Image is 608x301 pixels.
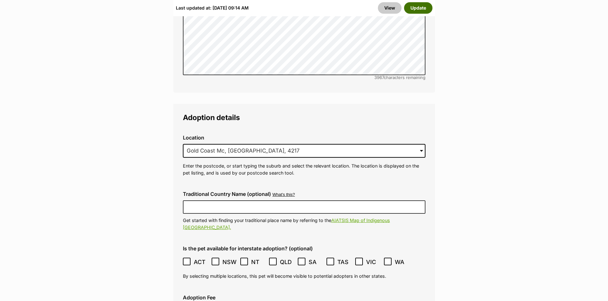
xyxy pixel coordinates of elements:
[183,218,390,230] a: AIATSIS Map of Indigenous [GEOGRAPHIC_DATA].
[183,191,271,197] label: Traditional Country Name (optional)
[309,258,323,266] span: SA
[183,246,425,251] label: Is the pet available for interstate adoption? (optional)
[404,2,432,14] button: Update
[337,258,352,266] span: TAS
[222,258,237,266] span: NSW
[183,113,425,122] legend: Adoption details
[280,258,294,266] span: QLD
[183,75,425,80] div: characters remaining
[378,2,402,14] a: View
[183,162,425,176] p: Enter the postcode, or start typing the suburb and select the relevant location. The location is ...
[395,258,409,266] span: WA
[183,273,425,279] p: By selecting multiple locations, this pet will become visible to potential adopters in other states.
[183,135,425,140] label: Location
[176,2,249,14] div: Last updated at: [DATE] 09:14 AM
[251,258,266,266] span: NT
[183,295,425,300] label: Adoption Fee
[194,258,208,266] span: ACT
[374,75,384,80] span: 3967
[366,258,380,266] span: VIC
[183,144,425,158] input: Enter suburb or postcode
[183,217,425,231] p: Get started with finding your traditional place name by referring to the
[273,192,295,197] button: What's this?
